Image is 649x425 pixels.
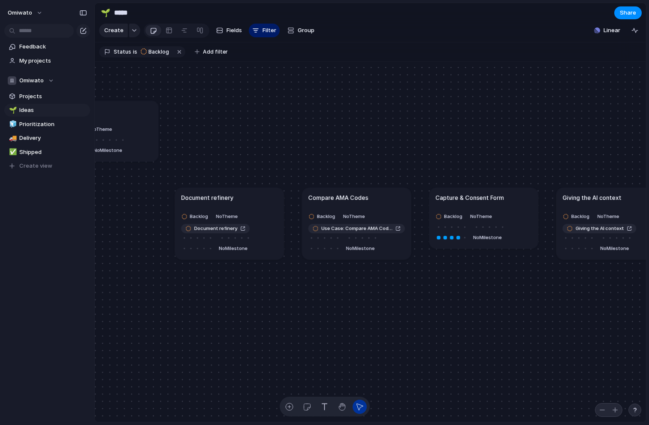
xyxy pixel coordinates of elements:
span: Group [298,26,314,35]
a: Giving the AI context [562,223,636,233]
button: Backlog [138,47,174,57]
span: No Milestone [600,245,629,251]
span: No Theme [91,126,112,132]
span: Feedback [19,42,87,51]
button: NoMilestone [471,232,504,243]
a: Document refinery [181,223,250,233]
span: is [133,48,137,56]
div: 🌱 [9,105,15,115]
span: Fields [226,26,242,35]
button: NoMilestone [598,242,631,254]
a: 🌱Ideas [4,104,90,117]
button: Linear [591,24,624,37]
a: My projects [4,54,90,67]
span: No Milestone [219,245,248,251]
span: Create [104,26,124,35]
span: No Milestone [94,147,122,153]
span: Use Case: Compare AMA Codes [321,225,392,232]
span: Add filter [203,48,228,56]
button: NoTheme [214,211,239,222]
span: Delivery [19,134,87,142]
span: Document refinery [194,225,238,232]
button: Filter [249,24,280,37]
button: 🧊 [8,120,16,129]
a: Feedback [4,40,90,53]
button: Create view [4,160,90,172]
span: No Theme [597,213,619,219]
button: 🌱 [99,6,112,20]
span: Create view [19,162,52,170]
span: No Theme [216,213,238,219]
button: NoMilestone [92,145,124,156]
button: Backlog [306,211,340,222]
span: Omiwato [19,76,44,85]
button: Group [283,24,319,37]
button: NoTheme [89,124,114,135]
span: Omiwato [8,9,32,17]
h1: Giving the AI context [562,193,621,202]
button: Omiwato [4,6,47,20]
button: Omiwato [4,74,90,87]
button: 🌱 [8,106,16,115]
a: ✅Shipped [4,146,90,159]
button: Create [99,24,128,37]
a: 🚚Delivery [4,132,90,145]
span: Backlog [148,48,169,56]
button: is [131,47,139,57]
span: No Theme [470,213,492,219]
button: ✅ [8,148,16,157]
button: Backlog [179,211,213,222]
button: Share [614,6,642,19]
button: NoMilestone [344,242,376,254]
span: Linear [604,26,620,35]
h1: Document refinery [181,193,233,202]
button: Backlog [561,211,594,222]
button: Fields [213,24,245,37]
span: Filter [263,26,276,35]
span: Ideas [19,106,87,115]
span: Status [114,48,131,56]
span: Backlog [317,213,335,220]
span: My projects [19,57,87,65]
div: 🧊 [9,119,15,129]
button: Backlog [434,211,467,222]
span: No Milestone [473,234,502,240]
button: 🚚 [8,134,16,142]
span: Backlog [190,213,208,220]
div: 🚚 [9,133,15,143]
button: NoTheme [595,211,621,222]
span: Prioritization [19,120,87,129]
span: No Milestone [346,245,375,251]
span: Backlog [444,213,462,220]
h1: Compare AMA Codes [308,193,368,202]
a: Use Case: Compare AMA Codes [308,223,405,233]
span: Shipped [19,148,87,157]
h1: Capture & Consent Form [435,193,504,202]
button: NoTheme [468,211,494,222]
span: Giving the AI context [576,225,624,232]
span: Backlog [571,213,589,220]
a: 🧊Prioritization [4,118,90,131]
div: ✅ [9,147,15,157]
a: Projects [4,90,90,103]
span: No Theme [343,213,365,219]
span: Share [620,9,636,17]
button: NoTheme [341,211,366,222]
button: NoMilestone [217,242,249,254]
div: 🌱 [101,7,110,18]
button: Add filter [190,46,233,58]
span: Projects [19,92,87,101]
